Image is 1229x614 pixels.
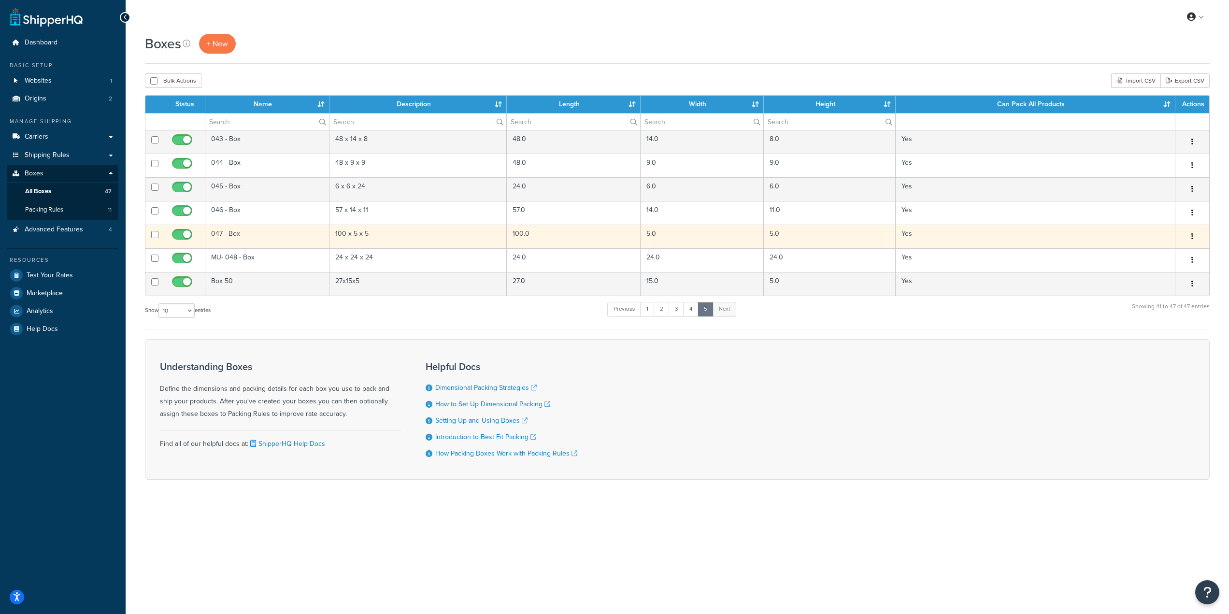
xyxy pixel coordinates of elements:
[7,221,118,239] li: Advanced Features
[207,38,228,49] span: + New
[7,34,118,52] li: Dashboard
[205,225,329,248] td: 047 - Box
[641,272,764,296] td: 15.0
[764,272,896,296] td: 5.0
[329,130,507,154] td: 48 x 14 x 8
[896,130,1175,154] td: Yes
[205,130,329,154] td: 043 - Box
[7,165,118,183] a: Boxes
[7,72,118,90] a: Websites 1
[205,154,329,177] td: 044 - Box
[108,206,112,214] span: 11
[641,130,764,154] td: 14.0
[25,206,63,214] span: Packing Rules
[641,154,764,177] td: 9.0
[7,90,118,108] a: Origins 2
[109,226,112,234] span: 4
[145,73,201,88] button: Bulk Actions
[7,302,118,320] a: Analytics
[248,439,325,449] a: ShipperHQ Help Docs
[329,154,507,177] td: 48 x 9 x 9
[7,285,118,302] a: Marketplace
[713,302,736,316] a: Next
[896,225,1175,248] td: Yes
[25,170,43,178] span: Boxes
[7,72,118,90] li: Websites
[1132,301,1210,322] div: Showing 41 to 47 of 47 entries
[507,225,641,248] td: 100.0
[507,201,641,225] td: 57.0
[27,325,58,333] span: Help Docs
[764,201,896,225] td: 11.0
[160,361,401,420] div: Define the dimensions and packing details for each box you use to pack and ship your products. Af...
[1195,580,1219,604] button: Open Resource Center
[7,61,118,70] div: Basic Setup
[160,430,401,450] div: Find all of our helpful docs at:
[7,128,118,146] li: Carriers
[145,303,211,318] label: Show entries
[669,302,684,316] a: 3
[426,361,577,372] h3: Helpful Docs
[764,248,896,272] td: 24.0
[896,248,1175,272] td: Yes
[205,248,329,272] td: MU- 048 - Box
[641,201,764,225] td: 14.0
[25,151,70,159] span: Shipping Rules
[7,146,118,164] a: Shipping Rules
[896,177,1175,201] td: Yes
[329,96,507,113] th: Description : activate to sort column ascending
[507,96,641,113] th: Length : activate to sort column ascending
[7,183,118,200] a: All Boxes 47
[145,34,181,53] h1: Boxes
[329,201,507,225] td: 57 x 14 x 11
[25,226,83,234] span: Advanced Features
[199,34,236,54] a: + New
[160,361,401,372] h3: Understanding Boxes
[205,272,329,296] td: Box 50
[329,248,507,272] td: 24 x 24 x 24
[7,201,118,219] li: Packing Rules
[641,225,764,248] td: 5.0
[896,272,1175,296] td: Yes
[7,183,118,200] li: All Boxes
[435,432,536,442] a: Introduction to Best Fit Packing
[25,95,46,103] span: Origins
[158,303,195,318] select: Showentries
[7,267,118,284] a: Test Your Rates
[164,96,205,113] th: Status
[607,302,641,316] a: Previous
[641,96,764,113] th: Width : activate to sort column ascending
[329,272,507,296] td: 27x15x5
[640,302,655,316] a: 1
[27,271,73,280] span: Test Your Rates
[105,187,112,196] span: 47
[205,177,329,201] td: 045 - Box
[507,154,641,177] td: 48.0
[7,256,118,264] div: Resources
[1160,73,1210,88] a: Export CSV
[683,302,699,316] a: 4
[764,177,896,201] td: 6.0
[7,320,118,338] a: Help Docs
[109,95,112,103] span: 2
[764,225,896,248] td: 5.0
[435,415,528,426] a: Setting Up and Using Boxes
[507,248,641,272] td: 24.0
[435,399,550,409] a: How to Set Up Dimensional Packing
[329,225,507,248] td: 100 x 5 x 5
[25,133,48,141] span: Carriers
[641,114,763,130] input: Search
[110,77,112,85] span: 1
[764,96,896,113] th: Height : activate to sort column ascending
[25,187,51,196] span: All Boxes
[25,77,52,85] span: Websites
[698,302,714,316] a: 5
[641,177,764,201] td: 6.0
[507,177,641,201] td: 24.0
[435,383,537,393] a: Dimensional Packing Strategies
[205,96,329,113] th: Name : activate to sort column ascending
[27,289,63,298] span: Marketplace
